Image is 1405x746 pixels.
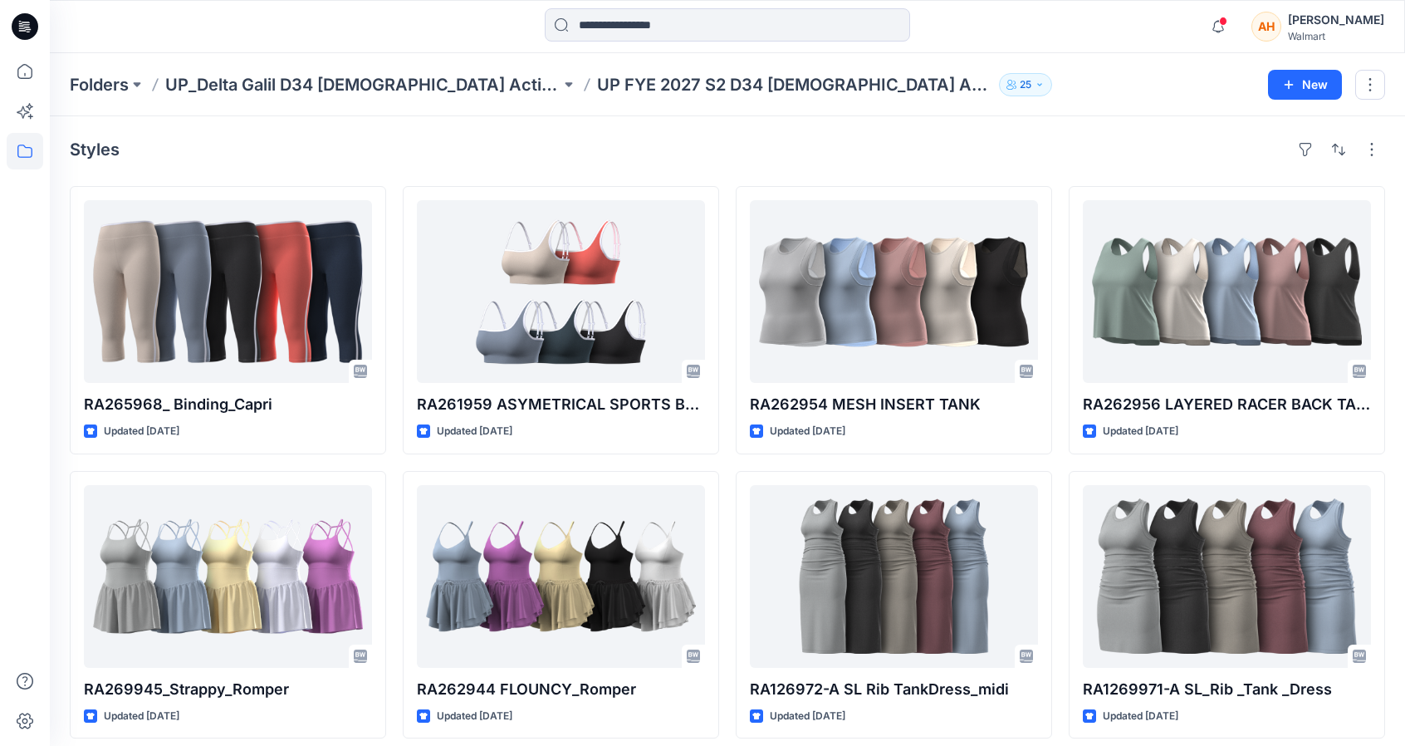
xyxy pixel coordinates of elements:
p: RA126972-A SL Rib TankDress_midi [750,678,1038,701]
button: 25 [999,73,1052,96]
a: RA262956 LAYERED RACER BACK TANK [1083,200,1371,383]
div: [PERSON_NAME] [1288,10,1384,30]
a: Folders [70,73,129,96]
p: Updated [DATE] [104,423,179,440]
a: RA265968_ Binding_Capri [84,200,372,383]
a: RA261959 ASYMETRICAL SPORTS BRA [417,200,705,383]
p: RA262954 MESH INSERT TANK [750,393,1038,416]
p: Updated [DATE] [1103,423,1178,440]
p: Updated [DATE] [770,708,845,725]
div: Walmart [1288,30,1384,42]
a: RA262944 FLOUNCY_Romper [417,485,705,668]
p: RA262944 FLOUNCY_Romper [417,678,705,701]
p: RA262956 LAYERED RACER BACK TANK [1083,393,1371,416]
button: New [1268,70,1342,100]
p: Updated [DATE] [770,423,845,440]
a: RA269945_Strappy_Romper [84,485,372,668]
a: UP_Delta Galil D34 [DEMOGRAPHIC_DATA] Active [165,73,561,96]
p: Updated [DATE] [104,708,179,725]
p: UP FYE 2027 S2 D34 [DEMOGRAPHIC_DATA] Active Delta Galil [597,73,992,96]
p: RA269945_Strappy_Romper [84,678,372,701]
p: RA265968_ Binding_Capri [84,393,372,416]
h4: Styles [70,140,120,160]
a: RA1269971-A SL_Rib _Tank _Dress [1083,485,1371,668]
div: AH [1251,12,1281,42]
a: RA262954 MESH INSERT TANK [750,200,1038,383]
p: RA1269971-A SL_Rib _Tank _Dress [1083,678,1371,701]
p: Updated [DATE] [437,708,512,725]
p: RA261959 ASYMETRICAL SPORTS BRA [417,393,705,416]
p: Updated [DATE] [1103,708,1178,725]
a: RA126972-A SL Rib TankDress_midi [750,485,1038,668]
p: Updated [DATE] [437,423,512,440]
p: 25 [1020,76,1031,94]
